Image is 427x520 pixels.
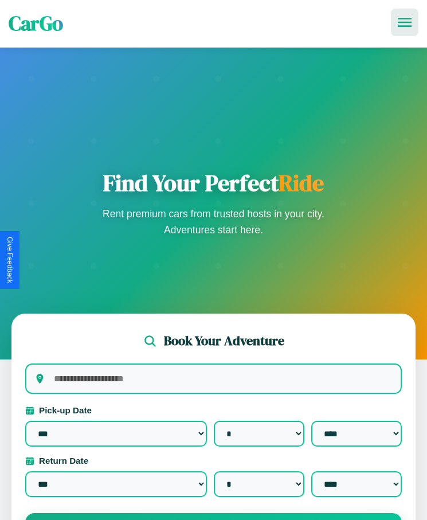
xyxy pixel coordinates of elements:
h2: Book Your Adventure [164,332,284,350]
p: Rent premium cars from trusted hosts in your city. Adventures start here. [99,206,328,238]
h1: Find Your Perfect [99,169,328,197]
div: Give Feedback [6,237,14,283]
label: Return Date [25,456,402,466]
span: Ride [279,167,324,198]
label: Pick-up Date [25,405,402,415]
span: CarGo [9,10,63,37]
